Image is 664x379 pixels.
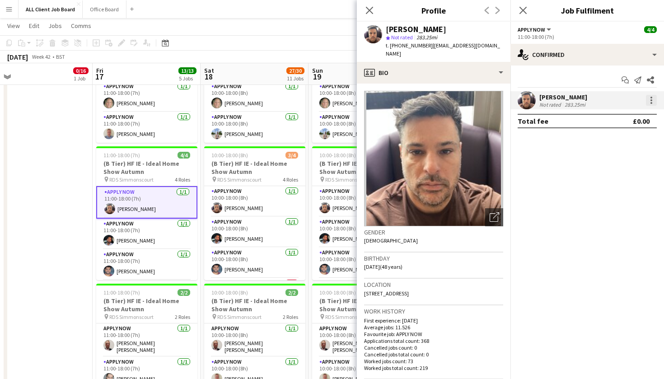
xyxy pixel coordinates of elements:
p: Cancelled jobs count: 0 [364,344,503,351]
span: 0/16 [73,67,89,74]
span: Fri [96,66,103,75]
app-job-card: 11:00-18:00 (7h)4/4(B Tier) HF IE - Ideal Home Show Autumn RDS Simmonscourt4 RolesAPPLY NOW1/111:... [96,146,197,280]
span: 10:00-18:00 (8h) [211,289,248,296]
p: Applications total count: 368 [364,337,503,344]
span: 4/4 [178,152,190,159]
app-card-role: APPLY NOW1/110:00-18:00 (8h)[PERSON_NAME] [204,217,305,248]
p: Favourite job: APPLY NOW [364,331,503,337]
span: RDS Simmonscourt [217,176,262,183]
span: APPLY NOW [518,26,545,33]
app-card-role: APPLY NOW1/111:00-18:00 (7h)[PERSON_NAME] [96,219,197,249]
div: [DATE] [7,52,28,61]
div: Bio [357,62,510,84]
app-card-role: APPLY NOW1/110:00-18:00 (8h)[PERSON_NAME] [312,217,413,248]
span: 2 Roles [283,313,298,320]
h3: (B Tier) HF IE - Ideal Home Show Autumn [96,159,197,176]
span: 10:00-18:00 (8h) [211,152,248,159]
p: Average jobs: 11.526 [364,324,503,331]
span: RDS Simmonscourt [325,176,369,183]
div: 11 Jobs [287,75,304,82]
h3: (B Tier) HF IE - Ideal Home Show Autumn [204,297,305,313]
span: [STREET_ADDRESS] [364,290,409,297]
app-card-role: APPLY NOW1/110:00-18:00 (8h)[PERSON_NAME] [PERSON_NAME] [PERSON_NAME] [312,323,413,357]
span: Jobs [48,22,62,30]
app-card-role: APPLY NOW1/1 [312,278,413,309]
app-card-role: APPLY NOW1/110:00-18:00 (8h)[PERSON_NAME] [312,248,413,278]
app-card-role: APPLY NOW1/111:00-18:00 (7h)[PERSON_NAME] [96,112,197,143]
h3: Birthday [364,254,503,262]
div: 5 Jobs [179,75,196,82]
h3: Job Fulfilment [510,5,664,16]
h3: Profile [357,5,510,16]
div: [PERSON_NAME] [539,93,587,101]
div: 283.25mi [563,101,587,108]
p: Worked jobs count: 73 [364,358,503,365]
span: 3/4 [285,152,298,159]
span: Sat [204,66,214,75]
div: Open photos pop-in [485,208,503,226]
span: 2/2 [285,289,298,296]
div: 1 Job [74,75,88,82]
div: 11:00-18:00 (7h) [518,33,657,40]
app-card-role: APPLY NOW1/111:00-18:00 (7h)[PERSON_NAME] [PERSON_NAME] [PERSON_NAME] [96,323,197,357]
app-card-role: APPLY NOW1/111:00-18:00 (7h)[PERSON_NAME] [96,81,197,112]
span: RDS Simmonscourt [325,313,369,320]
h3: (B Tier) HF IE - Ideal Home Show Autumn [312,159,413,176]
span: | [EMAIL_ADDRESS][DOMAIN_NAME] [386,42,500,57]
span: [DATE] (48 years) [364,263,402,270]
span: 2 Roles [175,313,190,320]
app-card-role: APPLY NOW0/1 [204,278,305,309]
span: RDS Simmonscourt [109,176,154,183]
span: View [7,22,20,30]
span: 19 [311,71,323,82]
p: Cancelled jobs total count: 0 [364,351,503,358]
span: 11:00-18:00 (7h) [103,152,140,159]
span: 27/30 [286,67,304,74]
button: Office Board [83,0,126,18]
h3: Location [364,281,503,289]
span: Edit [29,22,39,30]
p: Worked jobs total count: 219 [364,365,503,371]
a: Edit [25,20,43,32]
app-card-role: APPLY NOW1/110:00-18:00 (8h)[PERSON_NAME] [204,112,305,143]
a: Comms [67,20,95,32]
span: RDS Simmonscourt [109,313,154,320]
app-job-card: 10:00-18:00 (8h)4/4(B Tier) HF IE - Ideal Home Show Autumn RDS Simmonscourt4 RolesAPPLY NOW1/110:... [312,146,413,280]
button: APPLY NOW [518,26,552,33]
div: [PERSON_NAME] [386,25,446,33]
div: Total fee [518,117,548,126]
h3: (B Tier) HF IE - Ideal Home Show Autumn [312,297,413,313]
a: View [4,20,23,32]
div: £0.00 [633,117,650,126]
span: RDS Simmonscourt [217,313,262,320]
h3: Work history [364,307,503,315]
span: 4 Roles [283,176,298,183]
span: [DEMOGRAPHIC_DATA] [364,237,418,244]
app-card-role: APPLY NOW1/110:00-18:00 (8h)[PERSON_NAME] [PERSON_NAME] [PERSON_NAME] [204,323,305,357]
p: First experience: [DATE] [364,317,503,324]
span: 13/13 [178,67,196,74]
app-card-role: APPLY NOW1/110:00-18:00 (8h)[PERSON_NAME] [312,112,413,143]
span: 10:00-18:00 (8h) [319,289,356,296]
app-card-role: APPLY NOW1/111:00-18:00 (7h)[PERSON_NAME] [96,249,197,280]
span: Week 42 [30,53,52,60]
h3: (B Tier) HF IE - Ideal Home Show Autumn [96,297,197,313]
span: t. [PHONE_NUMBER] [386,42,433,49]
span: 4/4 [644,26,657,33]
app-card-role: APPLY NOW1/110:00-18:00 (8h)[PERSON_NAME] [312,81,413,112]
span: Comms [71,22,91,30]
app-card-role: APPLY NOW1/110:00-18:00 (8h)[PERSON_NAME] [204,81,305,112]
span: 10:00-18:00 (8h) [319,152,356,159]
app-job-card: 10:00-18:00 (8h)3/4(B Tier) HF IE - Ideal Home Show Autumn RDS Simmonscourt4 RolesAPPLY NOW1/110:... [204,146,305,280]
span: 283.25mi [415,34,439,41]
span: 2/2 [178,289,190,296]
span: 11:00-18:00 (7h) [103,289,140,296]
span: 17 [95,71,103,82]
img: Crew avatar or photo [364,91,503,226]
app-card-role: APPLY NOW1/110:00-18:00 (8h)[PERSON_NAME] [204,248,305,278]
button: ALL Client Job Board [19,0,83,18]
div: Not rated [539,101,563,108]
